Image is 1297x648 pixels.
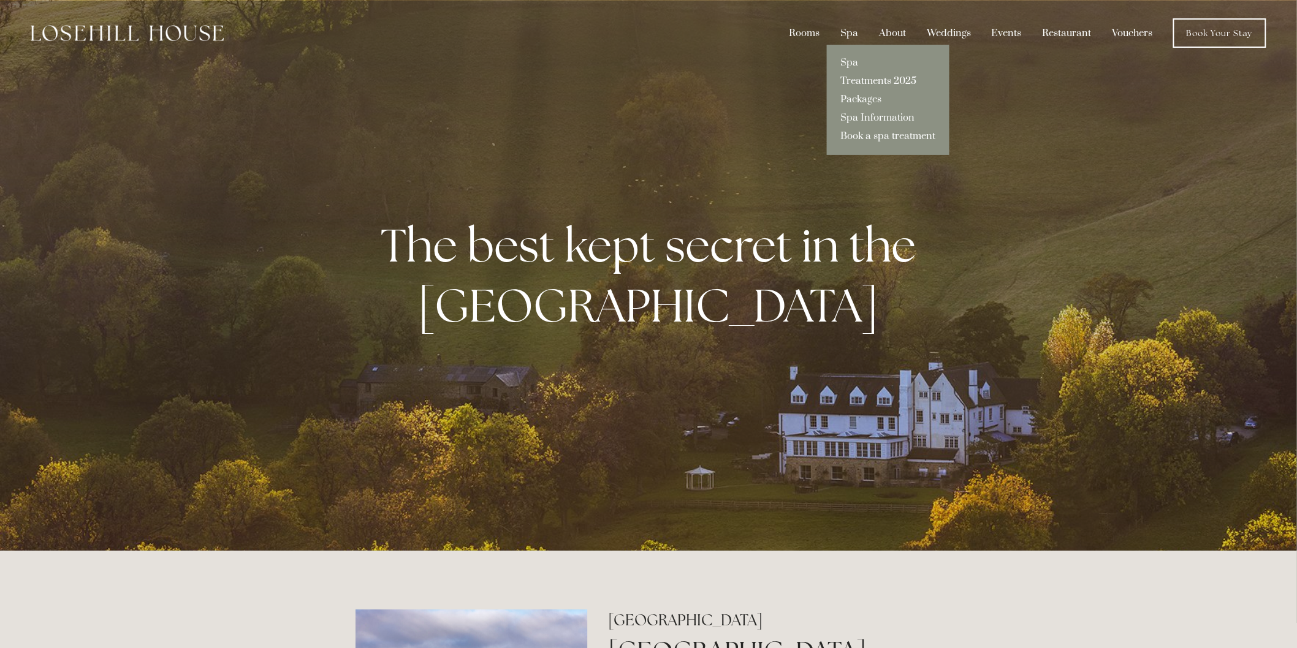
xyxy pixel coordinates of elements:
img: Losehill House [31,25,224,41]
a: Packages [827,91,949,109]
a: Book a spa treatment [827,127,949,146]
a: Spa Information [827,109,949,127]
a: Book Your Stay [1173,18,1266,48]
a: Spa [827,54,949,72]
div: Rooms [780,21,829,45]
div: Weddings [918,21,980,45]
div: Spa [831,21,867,45]
a: Treatments 2025 [827,72,949,91]
a: Vouchers [1103,21,1162,45]
div: About [870,21,915,45]
h2: [GEOGRAPHIC_DATA] [609,609,941,631]
strong: The best kept secret in the [GEOGRAPHIC_DATA] [381,215,926,335]
div: Events [983,21,1031,45]
div: Restaurant [1033,21,1101,45]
